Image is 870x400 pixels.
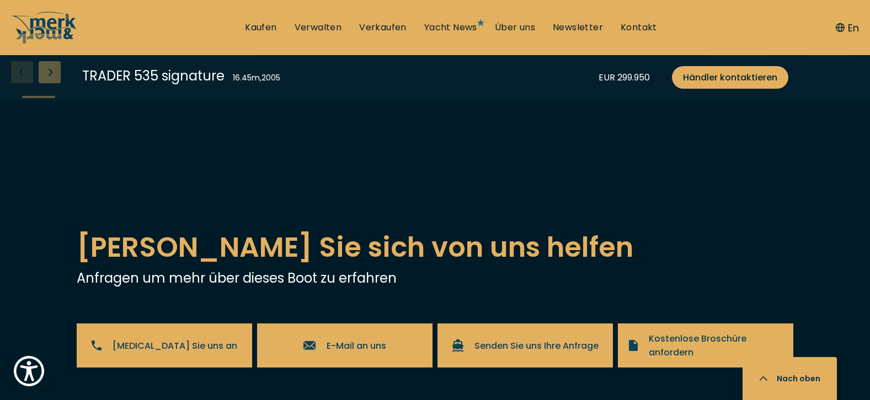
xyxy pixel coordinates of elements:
[11,353,47,389] button: Show Accessibility Preferences
[437,323,613,367] a: Senden Sie uns Ihre Anfrage
[257,323,433,367] a: E-Mail an uns
[553,21,603,34] a: Newsletter
[836,20,859,35] button: En
[424,21,477,34] a: Yacht News
[683,71,777,84] span: Händler kontaktieren
[649,332,783,359] span: Kostenlose Broschüre anfordern
[233,72,280,84] div: 16.45 m , 2005
[82,66,225,85] div: TRADER 535 signature
[77,226,794,268] h2: [PERSON_NAME] Sie sich von uns helfen
[77,268,794,288] p: Anfragen um mehr über dieses Boot zu erfahren
[621,21,657,34] a: Kontakt
[474,339,599,353] span: Senden Sie uns Ihre Anfrage
[245,21,276,34] a: Kaufen
[743,357,837,400] button: Nach oben
[359,21,407,34] a: Verkaufen
[327,339,386,353] span: E-Mail an uns
[295,21,342,34] a: Verwalten
[618,323,794,367] a: Kostenlose Broschüre anfordern
[113,339,237,353] span: [MEDICAL_DATA] Sie uns an
[599,71,650,84] div: EUR 299.950
[495,21,535,34] a: Über uns
[672,66,788,89] a: Händler kontaktieren
[77,323,253,367] a: [MEDICAL_DATA] Sie uns an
